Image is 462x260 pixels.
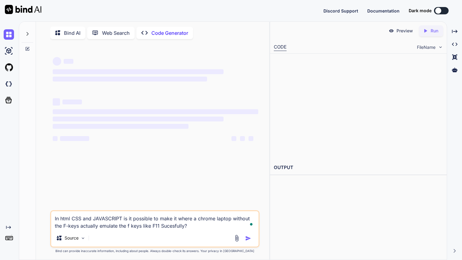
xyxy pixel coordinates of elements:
[4,46,14,56] img: ai-studio
[65,235,79,241] p: Source
[438,45,443,50] img: chevron down
[53,117,223,121] span: ‌
[409,8,432,14] span: Dark mode
[274,44,287,51] div: CODE
[323,8,358,14] button: Discord Support
[4,29,14,40] img: chat
[249,136,253,141] span: ‌
[231,136,236,141] span: ‌
[389,28,394,34] img: preview
[233,235,240,242] img: attachment
[51,211,259,229] textarea: To enrich screen reader interactions, please activate Accessibility in Grammarly extension settings
[270,161,447,175] h2: OUTPUT
[53,136,58,141] span: ‌
[151,29,188,37] p: Code Generator
[53,77,207,81] span: ‌
[64,59,73,64] span: ‌
[240,136,245,141] span: ‌
[367,8,400,13] span: Documentation
[245,235,251,241] img: icon
[417,44,436,50] span: FileName
[60,136,89,141] span: ‌
[4,62,14,73] img: githubLight
[397,28,413,34] p: Preview
[53,98,60,106] span: ‌
[80,236,86,241] img: Pick Models
[50,249,259,253] p: Bind can provide inaccurate information, including about people. Always double-check its answers....
[53,69,223,74] span: ‌
[53,109,258,114] span: ‌
[431,28,438,34] p: Run
[367,8,400,14] button: Documentation
[64,29,80,37] p: Bind AI
[323,8,358,13] span: Discord Support
[5,5,41,14] img: Bind AI
[62,99,82,104] span: ‌
[53,57,61,66] span: ‌
[102,29,130,37] p: Web Search
[4,79,14,89] img: darkCloudIdeIcon
[53,124,189,129] span: ‌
